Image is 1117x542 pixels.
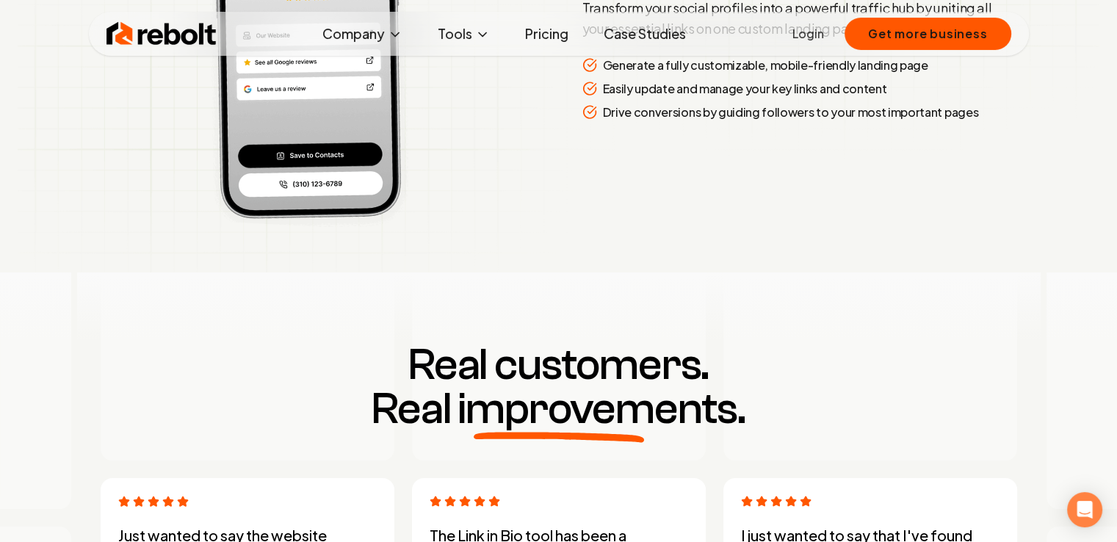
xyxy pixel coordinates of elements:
[513,19,580,48] a: Pricing
[372,387,745,431] span: Real improvements.
[1067,492,1102,527] div: Open Intercom Messenger
[106,19,217,48] img: Rebolt Logo
[845,18,1011,50] button: Get more business
[592,19,698,48] a: Case Studies
[311,19,414,48] button: Company
[89,343,1029,431] h3: Real customers.
[603,57,928,74] p: Generate a fully customizable, mobile-friendly landing page
[603,80,887,98] p: Easily update and manage your key links and content
[603,104,979,121] p: Drive conversions by guiding followers to your most important pages
[792,25,824,43] a: Login
[426,19,502,48] button: Tools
